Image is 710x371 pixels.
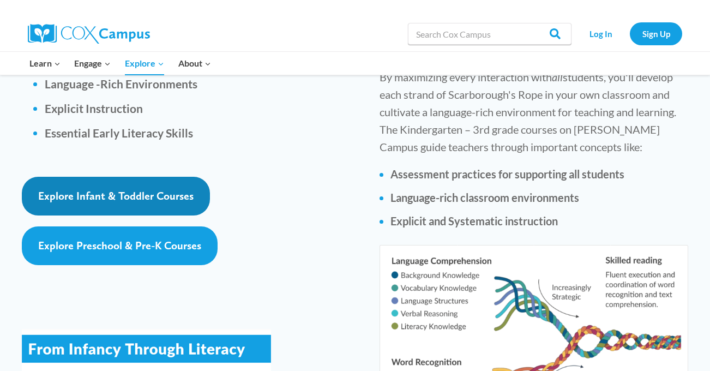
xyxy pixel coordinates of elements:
[45,77,197,91] b: Language -Rich Environments
[45,126,193,140] b: Essential Early Literacy Skills
[552,70,563,83] i: all
[38,239,201,252] span: Explore Preschool & Pre-K Courses
[171,52,218,75] button: Child menu of About
[577,22,682,45] nav: Secondary Navigation
[118,52,171,75] button: Child menu of Explore
[38,189,194,202] span: Explore Infant & Toddler Courses
[390,214,558,228] strong: Explicit and Systematic instruction
[630,22,682,45] a: Sign Up
[22,52,218,75] nav: Primary Navigation
[22,226,218,265] a: Explore Preschool & Pre-K Courses
[380,68,688,155] p: By maximizing every interaction with students, you'll develop each strand of Scarborough's Rope i...
[577,22,624,45] a: Log In
[68,52,118,75] button: Child menu of Engage
[390,191,579,204] strong: Language-rich classroom environments
[408,23,571,45] input: Search Cox Campus
[22,177,210,216] a: Explore Infant & Toddler Courses
[45,101,143,115] b: Explicit Instruction
[28,24,150,44] img: Cox Campus
[390,167,624,181] strong: Assessment practices for supporting all students
[22,52,68,75] button: Child menu of Learn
